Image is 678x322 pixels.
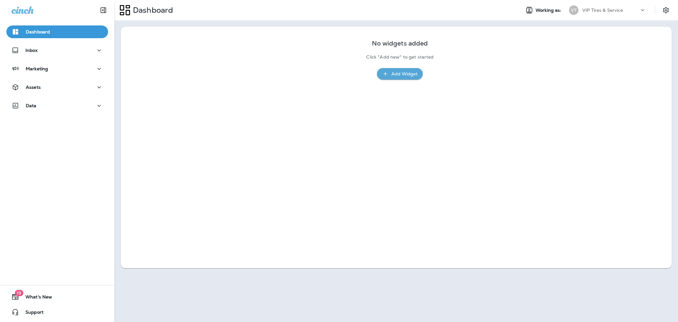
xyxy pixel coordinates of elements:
p: Marketing [26,66,48,71]
button: Settings [660,4,672,16]
button: Support [6,306,108,318]
button: Inbox [6,44,108,57]
button: Dashboard [6,25,108,38]
p: VIP Tires & Service [582,8,623,13]
div: Add Widget [391,70,418,78]
button: Data [6,99,108,112]
p: Assets [26,85,41,90]
p: Data [26,103,37,108]
p: Dashboard [130,5,173,15]
button: Collapse Sidebar [94,4,112,17]
p: Click "Add new" to get started [366,54,434,60]
button: 19What's New [6,290,108,303]
button: Assets [6,81,108,94]
p: No widgets added [372,41,428,46]
p: Inbox [25,48,38,53]
div: VT [569,5,579,15]
button: Add Widget [377,68,423,80]
p: Dashboard [26,29,50,34]
span: 19 [15,290,23,296]
span: Working as: [536,8,563,13]
span: What's New [19,294,52,302]
span: Support [19,310,44,317]
button: Marketing [6,62,108,75]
